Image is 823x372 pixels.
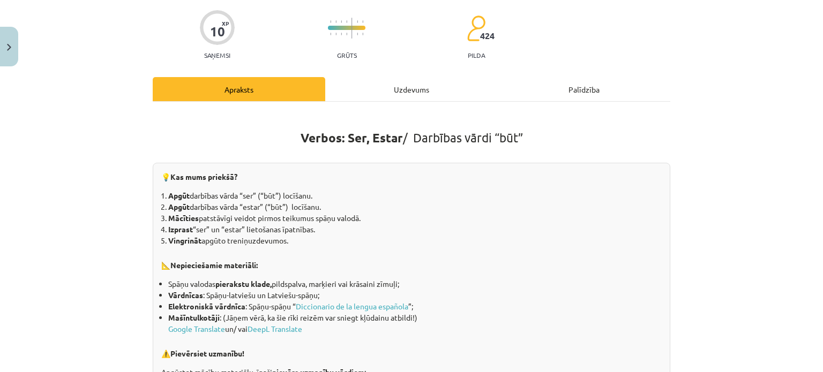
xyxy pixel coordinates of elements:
li: darbības vārda “ser” (“būt”) locīšanu. [168,190,662,201]
div: Apraksts [153,77,325,101]
b: Nepieciešamie materiāli: [170,260,258,270]
strong: Vingrināt [168,236,201,245]
img: icon-short-line-57e1e144782c952c97e751825c79c345078a6d821885a25fce030b3d8c18986b.svg [362,20,363,23]
div: 10 [210,24,225,39]
strong: Elektroniskā vārdnīca [168,301,245,311]
li: : Spāņu-latviešu un Latviešu-spāņu; [168,290,662,301]
a: DeepL Translate [248,324,302,333]
img: icon-short-line-57e1e144782c952c97e751825c79c345078a6d821885a25fce030b3d8c18986b.svg [330,20,331,23]
img: icon-short-line-57e1e144782c952c97e751825c79c345078a6d821885a25fce030b3d8c18986b.svg [346,20,347,23]
strong: pierakstu klade, [215,279,272,289]
strong: Vārdnīcas [168,290,203,300]
img: icon-short-line-57e1e144782c952c97e751825c79c345078a6d821885a25fce030b3d8c18986b.svg [357,33,358,35]
strong: Apgūt [168,191,190,200]
div: Uzdevums [325,77,498,101]
strong: Mācīties [168,213,199,223]
strong: Verbos: Ser, Estar [301,130,403,146]
span: 424 [480,31,495,41]
li: : Spāņu-spāņu “ ”; [168,301,662,312]
p: ⚠️ [161,340,662,360]
p: 📐 [161,252,662,272]
a: Google Translate [168,324,225,333]
strong: Apgūt [168,202,190,211]
li: darbības vārda “estar” (“būt”) locīšanu. [168,201,662,212]
li: “ser” un “estar” lietošanas īpatnības. [168,224,662,235]
a: Diccionario de la lengua española [296,301,408,311]
p: Grūts [337,51,357,59]
li: apgūto treniņuzdevumos. [168,235,662,246]
b: Kas mums priekšā? [170,172,237,181]
img: icon-short-line-57e1e144782c952c97e751825c79c345078a6d821885a25fce030b3d8c18986b.svg [335,33,336,35]
strong: Mašīntulkotāji [168,313,220,322]
img: icon-close-lesson-0947bae3869378f0d4975bcd49f059093ad1ed9edebbc8119c70593378902aed.svg [7,44,11,51]
strong: Pievērsiet uzmanību! [170,348,244,358]
img: icon-short-line-57e1e144782c952c97e751825c79c345078a6d821885a25fce030b3d8c18986b.svg [341,20,342,23]
strong: Izprast [168,224,193,234]
h1: / Darbības vārdi “būt” [153,111,670,160]
img: icon-short-line-57e1e144782c952c97e751825c79c345078a6d821885a25fce030b3d8c18986b.svg [346,33,347,35]
img: icon-short-line-57e1e144782c952c97e751825c79c345078a6d821885a25fce030b3d8c18986b.svg [362,33,363,35]
p: Saņemsi [200,51,235,59]
li: Spāņu valodas pildspalva, marķieri vai krāsaini zīmuļi; [168,278,662,290]
p: 💡 [161,171,662,184]
img: icon-short-line-57e1e144782c952c97e751825c79c345078a6d821885a25fce030b3d8c18986b.svg [335,20,336,23]
img: icon-long-line-d9ea69661e0d244f92f715978eff75569469978d946b2353a9bb055b3ed8787d.svg [351,18,353,39]
p: pilda [468,51,485,59]
img: icon-short-line-57e1e144782c952c97e751825c79c345078a6d821885a25fce030b3d8c18986b.svg [341,33,342,35]
img: icon-short-line-57e1e144782c952c97e751825c79c345078a6d821885a25fce030b3d8c18986b.svg [330,33,331,35]
span: XP [222,20,229,26]
div: Palīdzība [498,77,670,101]
li: : (Jāņem vērā, ka šie rīki reizēm var sniegt kļūdainu atbildi!) un/ vai [168,312,662,335]
img: icon-short-line-57e1e144782c952c97e751825c79c345078a6d821885a25fce030b3d8c18986b.svg [357,20,358,23]
li: patstāvīgi veidot pirmos teikumus spāņu valodā. [168,212,662,224]
img: students-c634bb4e5e11cddfef0936a35e636f08e4e9abd3cc4e673bd6f9a4125e45ecb1.svg [467,15,485,42]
